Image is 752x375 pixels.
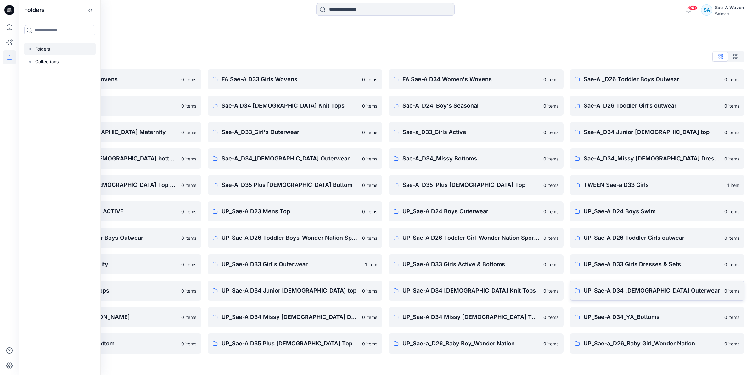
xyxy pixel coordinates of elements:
[389,307,564,327] a: UP_Sae-A D34 Missy [DEMOGRAPHIC_DATA] Top Woven0 items
[584,313,721,322] p: UP_Sae-A D34_YA_Bottoms
[362,314,377,321] p: 0 items
[222,207,359,216] p: UP_Sae-A D23 Mens Top
[402,260,540,269] p: UP_Sae-A D33 Girls Active & Bottoms
[26,333,201,354] a: UP_Sae-A D35 Plus Bottom0 items
[40,339,177,348] p: UP_Sae-A D35 Plus Bottom
[40,207,177,216] p: UP_SAE-A D23 MEN'S ACTIVE
[40,154,177,163] p: Sae-A_D34_Junior [DEMOGRAPHIC_DATA] bottom
[543,261,558,268] p: 0 items
[208,228,383,248] a: UP_Sae-A D26 Toddler Boys_Wonder Nation Sportswear0 items
[389,281,564,301] a: UP_Sae-A D34 [DEMOGRAPHIC_DATA] Knit Tops0 items
[402,207,540,216] p: UP_Sae-A D24 Boys Outerwear
[389,228,564,248] a: UP_Sae-A D26 Toddler Girl_Wonder Nation Sportswear0 items
[362,129,377,136] p: 0 items
[222,339,359,348] p: UP_Sae-A D35 Plus [DEMOGRAPHIC_DATA] Top
[26,254,201,274] a: UP_Sae-A D29 Maternity0 items
[543,208,558,215] p: 0 items
[724,103,739,109] p: 0 items
[584,207,721,216] p: UP_Sae-A D24 Boys Swim
[208,254,383,274] a: UP_Sae-A D33 Girl's Outerwear1 item
[222,260,362,269] p: UP_Sae-A D33 Girl's Outerwear
[389,96,564,116] a: Sae-A_D24_Boy's Seasonal0 items
[402,286,540,295] p: UP_Sae-A D34 [DEMOGRAPHIC_DATA] Knit Tops
[222,233,359,242] p: UP_Sae-A D26 Toddler Boys_Wonder Nation Sportswear
[543,76,558,83] p: 0 items
[26,175,201,195] a: Sae-A_D34_Missy [DEMOGRAPHIC_DATA] Top Woven0 items
[543,129,558,136] p: 0 items
[584,128,721,137] p: Sae-A_D34 Junior [DEMOGRAPHIC_DATA] top
[570,148,745,169] a: Sae-A_D34_Missy [DEMOGRAPHIC_DATA] Dresses0 items
[402,313,540,322] p: UP_Sae-A D34 Missy [DEMOGRAPHIC_DATA] Top Woven
[222,75,359,84] p: FA Sae-A D33 Girls Wovens
[181,182,196,188] p: 0 items
[584,286,721,295] p: UP_Sae-A D34 [DEMOGRAPHIC_DATA] Outerwear
[365,261,377,268] p: 1 item
[208,96,383,116] a: Sae-A D34 [DEMOGRAPHIC_DATA] Knit Tops0 items
[362,288,377,294] p: 0 items
[402,75,540,84] p: FA Sae-A D34 Women's Wovens
[208,148,383,169] a: Sae-A_D34_[DEMOGRAPHIC_DATA] Outerwear0 items
[222,313,359,322] p: UP_Sae-A D34 Missy [DEMOGRAPHIC_DATA] Dresses
[362,103,377,109] p: 0 items
[40,101,177,110] p: Sae-A D23 Mens Top
[724,314,739,321] p: 0 items
[208,281,383,301] a: UP_Sae-A D34 Junior [DEMOGRAPHIC_DATA] top0 items
[584,181,724,189] p: TWEEN Sae-a D33 Girls
[724,340,739,347] p: 0 items
[570,307,745,327] a: UP_Sae-A D34_YA_Bottoms0 items
[724,129,739,136] p: 0 items
[543,340,558,347] p: 0 items
[26,96,201,116] a: Sae-A D23 Mens Top0 items
[543,235,558,241] p: 0 items
[40,75,177,84] p: FA Sae-A D24 Boys Wovens
[389,175,564,195] a: Sae-A_D35_Plus [DEMOGRAPHIC_DATA] Top0 items
[40,313,177,322] p: UP_Sae-A D34 [PERSON_NAME]
[40,260,177,269] p: UP_Sae-A D29 Maternity
[402,128,540,137] p: Sae-a_D33_Girls Active
[26,307,201,327] a: UP_Sae-A D34 [PERSON_NAME]0 items
[543,314,558,321] p: 0 items
[181,155,196,162] p: 0 items
[181,103,196,109] p: 0 items
[402,181,540,189] p: Sae-A_D35_Plus [DEMOGRAPHIC_DATA] Top
[570,333,745,354] a: UP_Sae-a_D26_Baby Girl_Wonder Nation0 items
[181,261,196,268] p: 0 items
[208,122,383,142] a: Sae-A_D33_Girl's Outerwear0 items
[26,281,201,301] a: UP_Sae-A D33 Girls Tops0 items
[181,288,196,294] p: 0 items
[222,128,359,137] p: Sae-A_D33_Girl's Outerwear
[570,175,745,195] a: TWEEN Sae-a D33 Girls1 item
[222,101,359,110] p: Sae-A D34 [DEMOGRAPHIC_DATA] Knit Tops
[181,340,196,347] p: 0 items
[543,155,558,162] p: 0 items
[724,261,739,268] p: 0 items
[26,148,201,169] a: Sae-A_D34_Junior [DEMOGRAPHIC_DATA] bottom0 items
[208,201,383,221] a: UP_Sae-A D23 Mens Top0 items
[570,254,745,274] a: UP_Sae-A D33 Girls Dresses & Sets0 items
[715,11,744,16] div: Walmart
[543,182,558,188] p: 0 items
[208,307,383,327] a: UP_Sae-A D34 Missy [DEMOGRAPHIC_DATA] Dresses0 items
[724,155,739,162] p: 0 items
[715,4,744,11] div: Sae-A Woven
[724,208,739,215] p: 0 items
[362,182,377,188] p: 0 items
[389,333,564,354] a: UP_Sae-a_D26_Baby Boy_Wonder Nation0 items
[181,129,196,136] p: 0 items
[402,101,540,110] p: Sae-A_D24_Boy's Seasonal
[724,76,739,83] p: 0 items
[362,235,377,241] p: 0 items
[222,181,359,189] p: Sae-A_D35 Plus [DEMOGRAPHIC_DATA] Bottom
[570,69,745,89] a: Sae-A _D26 Toddler Boys Outwear0 items
[181,314,196,321] p: 0 items
[362,76,377,83] p: 0 items
[688,5,698,10] span: 99+
[26,201,201,221] a: UP_SAE-A D23 MEN'S ACTIVE0 items
[26,122,201,142] a: Sae-A_D30-[DEMOGRAPHIC_DATA] Maternity0 items
[724,235,739,241] p: 0 items
[402,233,540,242] p: UP_Sae-A D26 Toddler Girl_Wonder Nation Sportswear
[222,154,359,163] p: Sae-A_D34_[DEMOGRAPHIC_DATA] Outerwear
[26,69,201,89] a: FA Sae-A D24 Boys Wovens0 items
[181,235,196,241] p: 0 items
[570,96,745,116] a: Sae-A_D26 Toddler Girl’s outwear0 items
